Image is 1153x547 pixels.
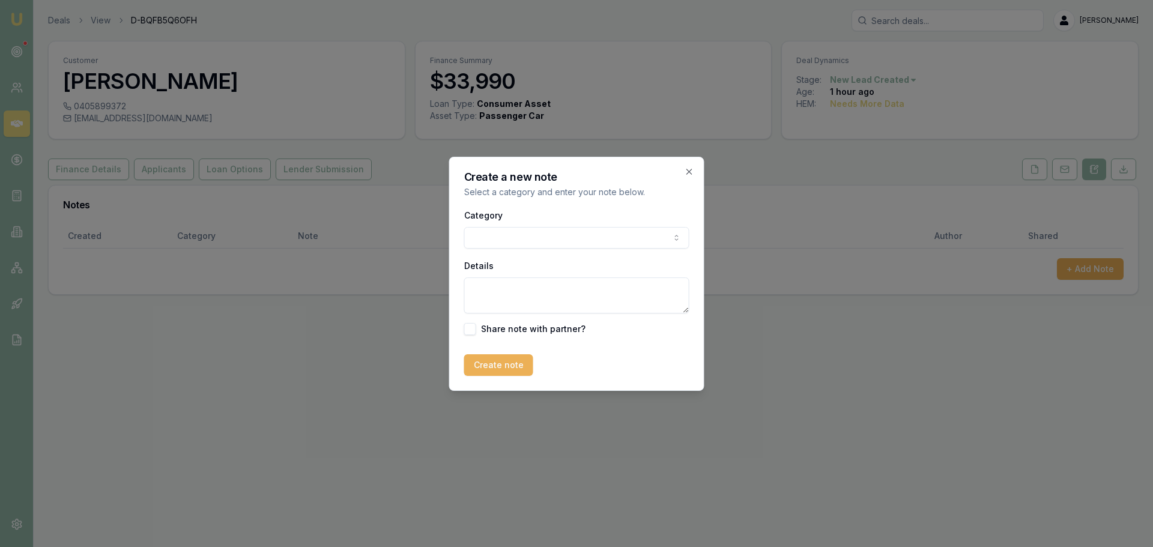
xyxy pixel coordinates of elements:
[464,261,494,271] label: Details
[464,172,689,183] h2: Create a new note
[464,210,503,220] label: Category
[464,186,689,198] p: Select a category and enter your note below.
[464,354,533,376] button: Create note
[481,325,586,333] label: Share note with partner?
